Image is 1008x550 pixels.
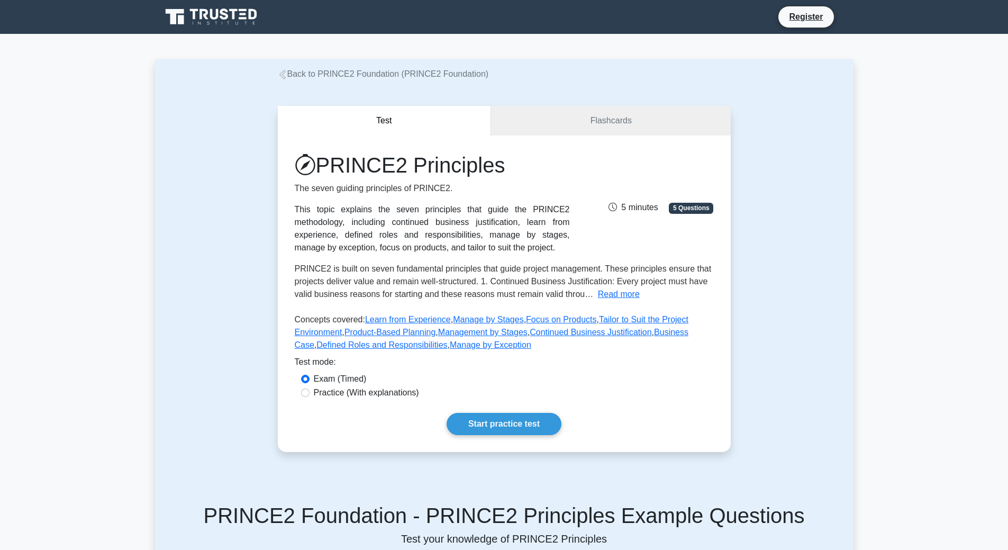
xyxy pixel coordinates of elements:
[609,203,658,212] span: 5 minutes
[295,356,714,373] div: Test mode:
[598,288,640,301] button: Read more
[314,373,367,385] label: Exam (Timed)
[438,328,528,337] a: Management by Stages
[278,69,489,78] a: Back to PRINCE2 Foundation (PRINCE2 Foundation)
[365,315,451,324] a: Learn from Experience
[314,386,419,399] label: Practice (With explanations)
[295,313,714,356] p: Concepts covered: , , , , , , , , ,
[295,152,570,178] h1: PRINCE2 Principles
[295,203,570,254] div: This topic explains the seven principles that guide the PRINCE2 methodology, including continued ...
[447,413,561,435] a: Start practice test
[526,315,596,324] a: Focus on Products
[669,203,713,213] span: 5 Questions
[344,328,436,337] a: Product-Based Planning
[295,264,712,299] span: PRINCE2 is built on seven fundamental principles that guide project management. These principles ...
[491,106,730,136] a: Flashcards
[450,340,531,349] a: Manage by Exception
[783,10,829,23] a: Register
[453,315,523,324] a: Manage by Stages
[295,182,570,195] p: The seven guiding principles of PRINCE2.
[295,315,688,337] a: Tailor to Suit the Project Environment
[530,328,651,337] a: Continued Business Justification
[316,340,447,349] a: Defined Roles and Responsibilities
[278,106,492,136] button: Test
[168,503,841,528] h5: PRINCE2 Foundation - PRINCE2 Principles Example Questions
[168,533,841,545] p: Test your knowledge of PRINCE2 Principles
